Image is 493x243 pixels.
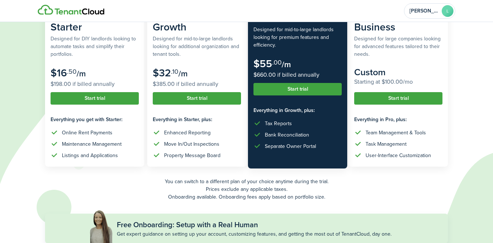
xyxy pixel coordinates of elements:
div: Move In/Out Inspections [164,140,219,148]
button: Start trial [51,92,139,105]
div: Team Management & Tools [366,129,426,137]
div: Online Rent Payments [62,129,112,137]
button: Open menu [404,3,455,19]
subscription-pricing-card-features-title: Everything in Starter, plus: [153,116,241,123]
subscription-pricing-card-features-title: Everything in Growth, plus: [253,106,342,114]
div: Bank Reconciliation [265,131,309,139]
subscription-pricing-card-title: Growth [153,19,241,35]
avatar-text: L [442,5,453,17]
subscription-pricing-card-price-cents: .10 [171,67,178,76]
subscription-pricing-card-price-cents: .50 [67,67,77,76]
subscription-pricing-card-title: Starter [51,19,139,35]
subscription-pricing-card-price-amount: $32 [153,65,171,80]
div: Separate Owner Portal [265,142,316,150]
div: Enhanced Reporting [164,129,211,137]
subscription-pricing-card-price-period: /m [178,68,188,80]
subscription-pricing-card-features-title: Everything in Pro, plus: [354,116,442,123]
subscription-pricing-card-price-amount: $16 [51,65,67,80]
subscription-pricing-card-price-annual: Starting at $100.00/mo [354,77,442,86]
subscription-pricing-card-price-period: /m [77,68,86,80]
subscription-pricing-card-price-annual: $385.00 if billed annually [153,80,241,88]
subscription-pricing-card-title: Business [354,19,442,35]
subscription-pricing-card-features-title: Everything you get with Starter: [51,116,139,123]
subscription-pricing-banner-title: Free Onboarding: Setup with a Real Human [117,219,258,230]
div: User-Interface Customization [366,152,431,159]
subscription-pricing-card-price-annual: $660.00 if billed annually [253,70,342,79]
subscription-pricing-banner-description: Get expert guidance on setting up your account, customizing features, and getting the most out of... [117,230,392,238]
subscription-pricing-card-description: Designed for large companies looking for advanced features tailored to their needs. [354,35,442,58]
subscription-pricing-card-description: Designed for DIY landlords looking to automate tasks and simplify their portfolios. [51,35,139,58]
subscription-pricing-card-price-amount: $55 [253,56,272,71]
button: Start trial [153,92,241,105]
div: Listings and Applications [62,152,118,159]
subscription-pricing-card-price-annual: $198.00 if billed annually [51,80,139,88]
subscription-pricing-card-description: Designed for mid-to-large landlords looking for premium features and efficiency. [253,26,342,49]
button: Start trial [253,83,342,95]
subscription-pricing-card-price-cents: .00 [272,58,282,67]
button: Start trial [354,92,442,105]
subscription-pricing-card-description: Designed for mid-to-large landlords looking for additional organization and tenant tools. [153,35,241,58]
div: Tax Reports [265,120,292,127]
p: You can switch to a different plan of your choice anytime during the trial. Prices exclude any ap... [45,178,448,201]
img: Logo [38,5,104,15]
div: Maintenance Management [62,140,122,148]
div: Task Management [366,140,407,148]
subscription-pricing-card-price-period: /m [282,58,291,70]
div: Property Message Board [164,152,220,159]
span: Lilyanne [409,8,439,14]
subscription-pricing-card-price-amount: Custom [354,65,386,79]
